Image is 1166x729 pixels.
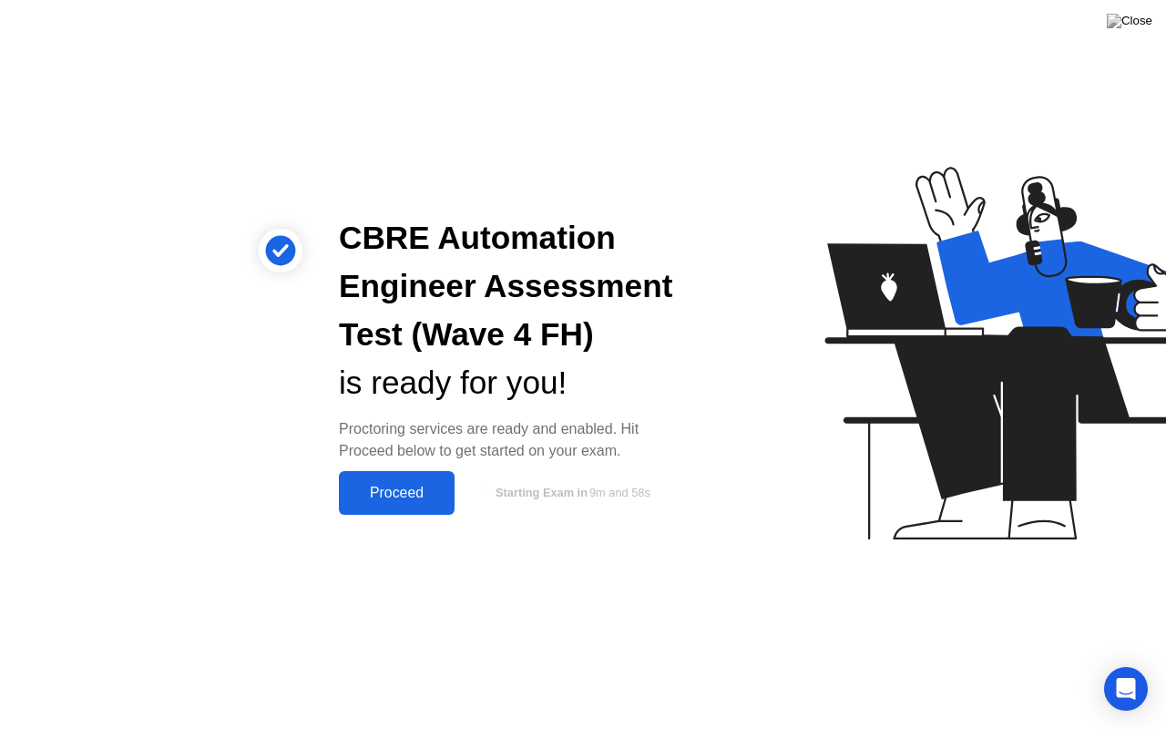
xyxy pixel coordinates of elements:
div: Proctoring services are ready and enabled. Hit Proceed below to get started on your exam. [339,418,678,462]
span: 9m and 58s [589,486,650,499]
button: Starting Exam in9m and 58s [464,476,678,510]
div: is ready for you! [339,359,678,407]
button: Proceed [339,471,455,515]
div: Open Intercom Messenger [1104,667,1148,711]
div: Proceed [344,485,449,501]
div: CBRE Automation Engineer Assessment Test (Wave 4 FH) [339,214,678,358]
img: Close [1107,14,1152,28]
